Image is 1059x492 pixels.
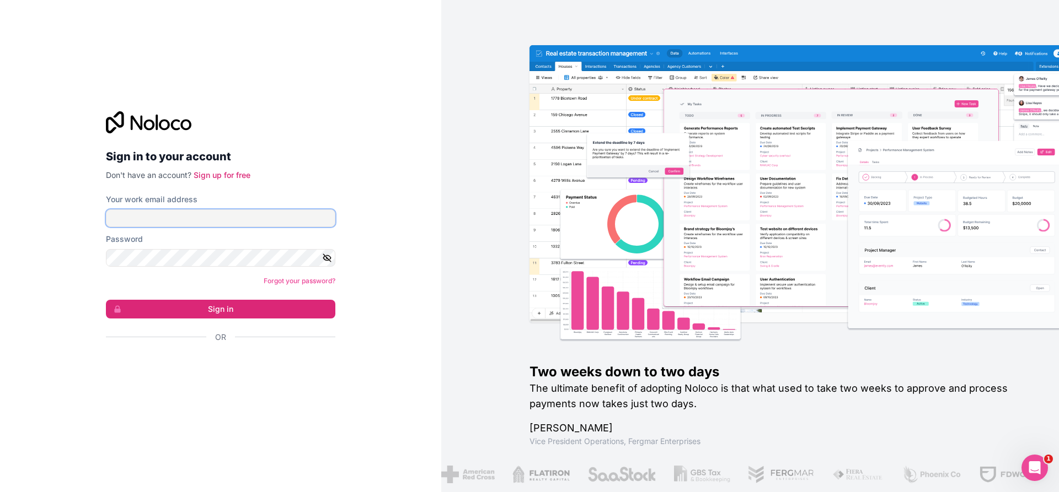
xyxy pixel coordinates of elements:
[902,466,961,483] img: /assets/phoenix-BREaitsQ.png
[512,466,570,483] img: /assets/flatiron-C8eUkumj.png
[106,234,143,245] label: Password
[441,466,495,483] img: /assets/american-red-cross-BAupjrZR.png
[832,466,884,483] img: /assets/fiera-fwj2N5v4.png
[215,332,226,343] span: Or
[106,249,335,267] input: Password
[529,420,1024,436] h1: [PERSON_NAME]
[587,466,656,483] img: /assets/saastock-C6Zbiodz.png
[1021,455,1048,481] iframe: Intercom live chat
[106,209,335,227] input: Email address
[106,194,197,205] label: Your work email address
[106,300,335,318] button: Sign in
[529,381,1024,412] h2: The ultimate benefit of adopting Noloco is that what used to take two weeks to approve and proces...
[194,170,250,180] a: Sign up for free
[106,147,335,166] h2: Sign in to your account
[106,170,191,180] span: Don't have an account?
[529,436,1024,447] h1: Vice President Operations , Fergmar Enterprises
[264,277,335,285] a: Forgot your password?
[1044,455,1053,463] span: 1
[747,466,815,483] img: /assets/fergmar-CudnrXN5.png
[978,466,1043,483] img: /assets/fdworks-Bi04fVtw.png
[529,363,1024,381] h1: Two weeks down to two days
[674,466,730,483] img: /assets/gbstax-C-GtDUiK.png
[100,355,332,379] iframe: Sign in with Google Button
